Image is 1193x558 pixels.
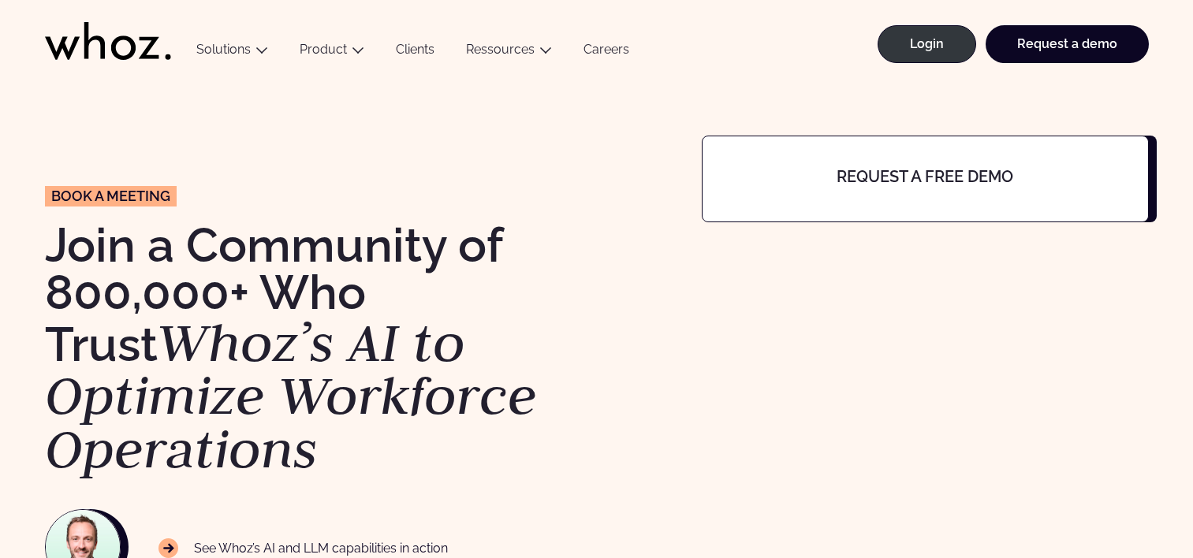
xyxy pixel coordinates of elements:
[466,42,535,57] a: Ressources
[300,42,347,57] a: Product
[181,42,284,63] button: Solutions
[450,42,568,63] button: Ressources
[751,168,1098,185] h4: Request a free demo
[45,307,537,483] em: Whoz’s AI to Optimize Workforce Operations
[51,189,170,203] span: Book a meeting
[284,42,380,63] button: Product
[878,25,976,63] a: Login
[45,221,581,476] h1: Join a Community of 800,000+ Who Trust
[380,42,450,63] a: Clients
[568,42,645,63] a: Careers
[986,25,1149,63] a: Request a demo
